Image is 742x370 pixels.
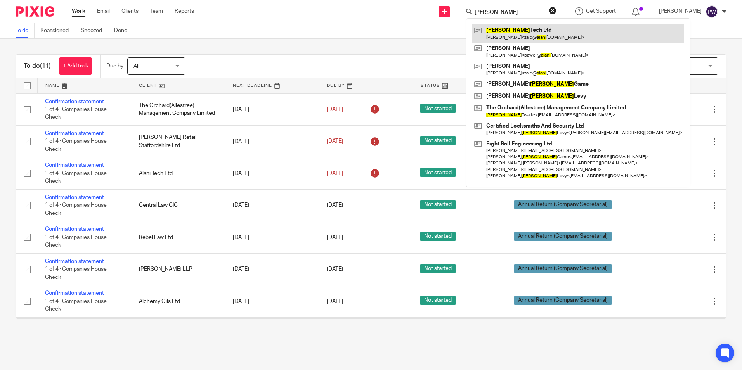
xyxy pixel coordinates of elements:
p: Due by [106,62,123,70]
span: Not started [420,168,456,177]
a: Confirmation statement [45,226,104,232]
span: Not started [420,136,456,145]
a: Done [114,23,133,38]
td: [PERSON_NAME] Retail Staffordshire Ltd [131,125,225,157]
span: Get Support [586,9,616,14]
a: Work [72,7,85,15]
button: Clear [549,7,556,14]
span: Not started [420,232,456,241]
td: Commonwealth Boxing Academy & Suite Ltd [131,317,225,349]
a: Email [97,7,110,15]
span: 1 of 4 · Companies House Check [45,107,107,120]
td: [DATE] [225,125,319,157]
a: Reassigned [40,23,75,38]
span: 1 of 4 · Companies House Check [45,139,107,152]
span: [DATE] [327,107,343,112]
h1: To do [24,62,51,70]
a: To do [16,23,35,38]
td: Rebel Law Ltd [131,221,225,253]
a: Snoozed [81,23,108,38]
span: All [133,64,139,69]
td: The Orchard(Allestree) Management Company Limited [131,93,225,125]
td: [DATE] [225,317,319,349]
span: Not started [420,104,456,113]
span: 1 of 4 · Companies House Check [45,235,107,248]
td: Central Law CIC [131,189,225,221]
span: Not started [420,200,456,209]
a: Confirmation statement [45,131,104,136]
a: Confirmation statement [45,259,104,264]
a: Team [150,7,163,15]
span: [DATE] [327,203,343,208]
a: Confirmation statement [45,163,104,168]
span: Annual Return (Company Secretarial) [514,200,612,209]
td: Alani Tech Ltd [131,157,225,189]
td: Alchemy Oils Ltd [131,285,225,317]
span: [DATE] [327,299,343,304]
span: 1 of 4 · Companies House Check [45,171,107,184]
span: [DATE] [327,171,343,176]
a: Confirmation statement [45,195,104,200]
span: [DATE] [327,267,343,272]
img: Pixie [16,6,54,17]
span: 1 of 4 · Companies House Check [45,299,107,312]
span: (11) [40,63,51,69]
span: [DATE] [327,235,343,240]
p: [PERSON_NAME] [659,7,702,15]
td: [DATE] [225,93,319,125]
a: Confirmation statement [45,99,104,104]
span: Annual Return (Company Secretarial) [514,296,612,305]
td: [DATE] [225,221,319,253]
td: [DATE] [225,253,319,285]
span: Annual Return (Company Secretarial) [514,264,612,273]
td: [DATE] [225,285,319,317]
span: 1 of 4 · Companies House Check [45,202,107,216]
img: svg%3E [706,5,718,18]
span: [DATE] [327,139,343,144]
a: + Add task [59,57,92,75]
a: Clients [121,7,139,15]
input: Search [474,9,544,16]
span: Not started [420,264,456,273]
span: Not started [420,296,456,305]
a: Reports [175,7,194,15]
span: Annual Return (Company Secretarial) [514,232,612,241]
td: [DATE] [225,189,319,221]
td: [PERSON_NAME] LLP [131,253,225,285]
td: [DATE] [225,157,319,189]
span: 1 of 4 · Companies House Check [45,266,107,280]
a: Confirmation statement [45,290,104,296]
